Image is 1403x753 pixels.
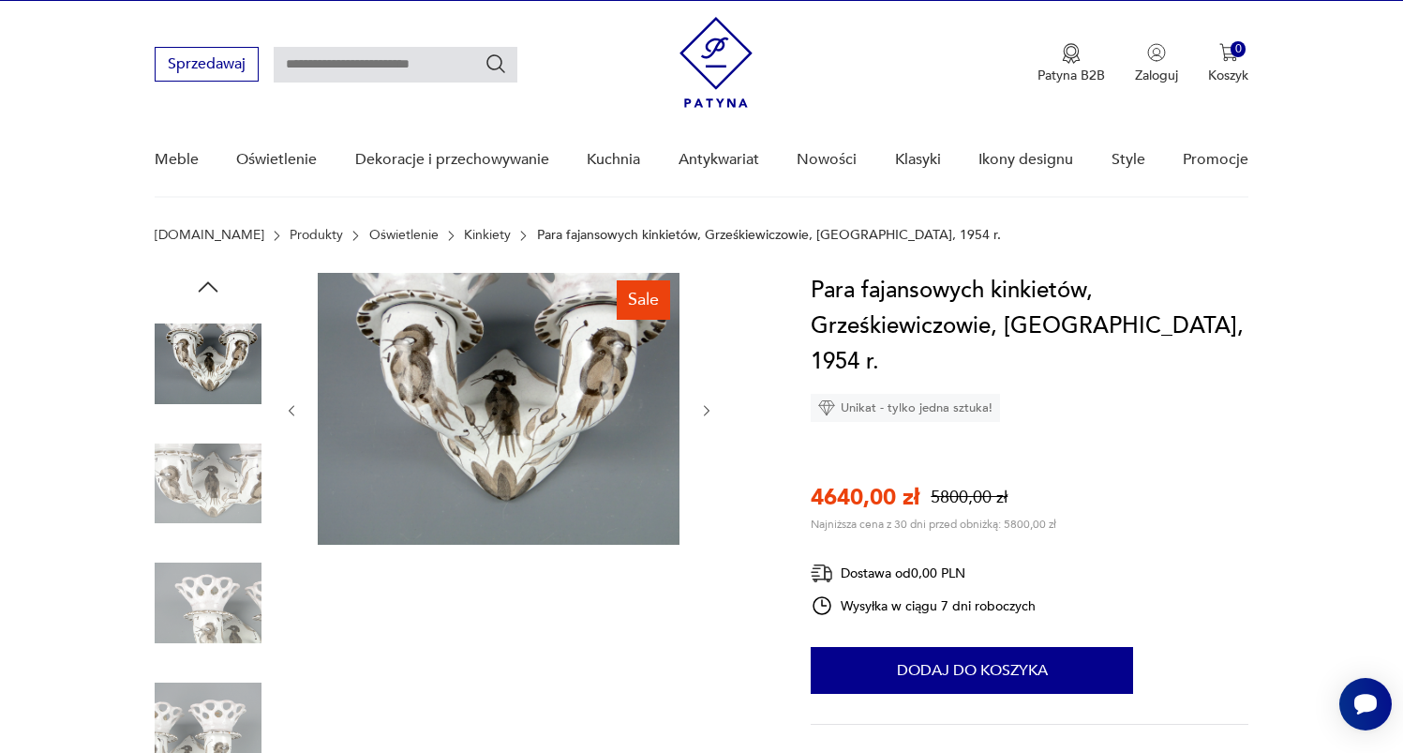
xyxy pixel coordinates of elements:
a: Meble [155,124,199,196]
button: Szukaj [485,53,507,75]
a: Kuchnia [587,124,640,196]
button: Patyna B2B [1037,43,1105,84]
img: Ikona koszyka [1219,43,1238,62]
div: Wysyłka w ciągu 7 dni roboczych [811,595,1036,617]
a: Antykwariat [679,124,759,196]
p: 4640,00 zł [811,482,919,513]
a: Style [1112,124,1145,196]
a: Produkty [290,228,343,243]
p: Patyna B2B [1037,67,1105,84]
a: Ikona medaluPatyna B2B [1037,43,1105,84]
p: 5800,00 zł [931,486,1007,509]
p: Najniższa cena z 30 dni przed obniżką: 5800,00 zł [811,517,1056,532]
img: Zdjęcie produktu Para fajansowych kinkietów, Grześkiewiczowie, Polska, 1954 r. [155,550,261,656]
div: Unikat - tylko jedna sztuka! [811,394,1000,422]
img: Patyna - sklep z meblami i dekoracjami vintage [679,17,753,108]
div: Sale [617,280,670,320]
img: Ikonka użytkownika [1147,43,1166,62]
iframe: Smartsupp widget button [1339,678,1392,730]
img: Zdjęcie produktu Para fajansowych kinkietów, Grześkiewiczowie, Polska, 1954 r. [318,273,679,545]
a: [DOMAIN_NAME] [155,228,264,243]
img: Ikona dostawy [811,562,833,585]
img: Zdjęcie produktu Para fajansowych kinkietów, Grześkiewiczowie, Polska, 1954 r. [155,430,261,537]
a: Sprzedawaj [155,59,259,72]
a: Dekoracje i przechowywanie [355,124,549,196]
img: Ikona medalu [1062,43,1081,64]
a: Oświetlenie [369,228,439,243]
button: Zaloguj [1135,43,1178,84]
button: 0Koszyk [1208,43,1248,84]
a: Klasyki [895,124,941,196]
div: 0 [1231,41,1246,57]
a: Kinkiety [464,228,511,243]
img: Ikona diamentu [818,399,835,416]
p: Para fajansowych kinkietów, Grześkiewiczowie, [GEOGRAPHIC_DATA], 1954 r. [537,228,1001,243]
button: Dodaj do koszyka [811,647,1133,694]
div: Dostawa od 0,00 PLN [811,562,1036,585]
p: Koszyk [1208,67,1248,84]
a: Oświetlenie [236,124,317,196]
h1: Para fajansowych kinkietów, Grześkiewiczowie, [GEOGRAPHIC_DATA], 1954 r. [811,273,1248,380]
a: Promocje [1183,124,1248,196]
button: Sprzedawaj [155,47,259,82]
a: Ikony designu [978,124,1073,196]
a: Nowości [797,124,857,196]
p: Zaloguj [1135,67,1178,84]
img: Zdjęcie produktu Para fajansowych kinkietów, Grześkiewiczowie, Polska, 1954 r. [155,310,261,417]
